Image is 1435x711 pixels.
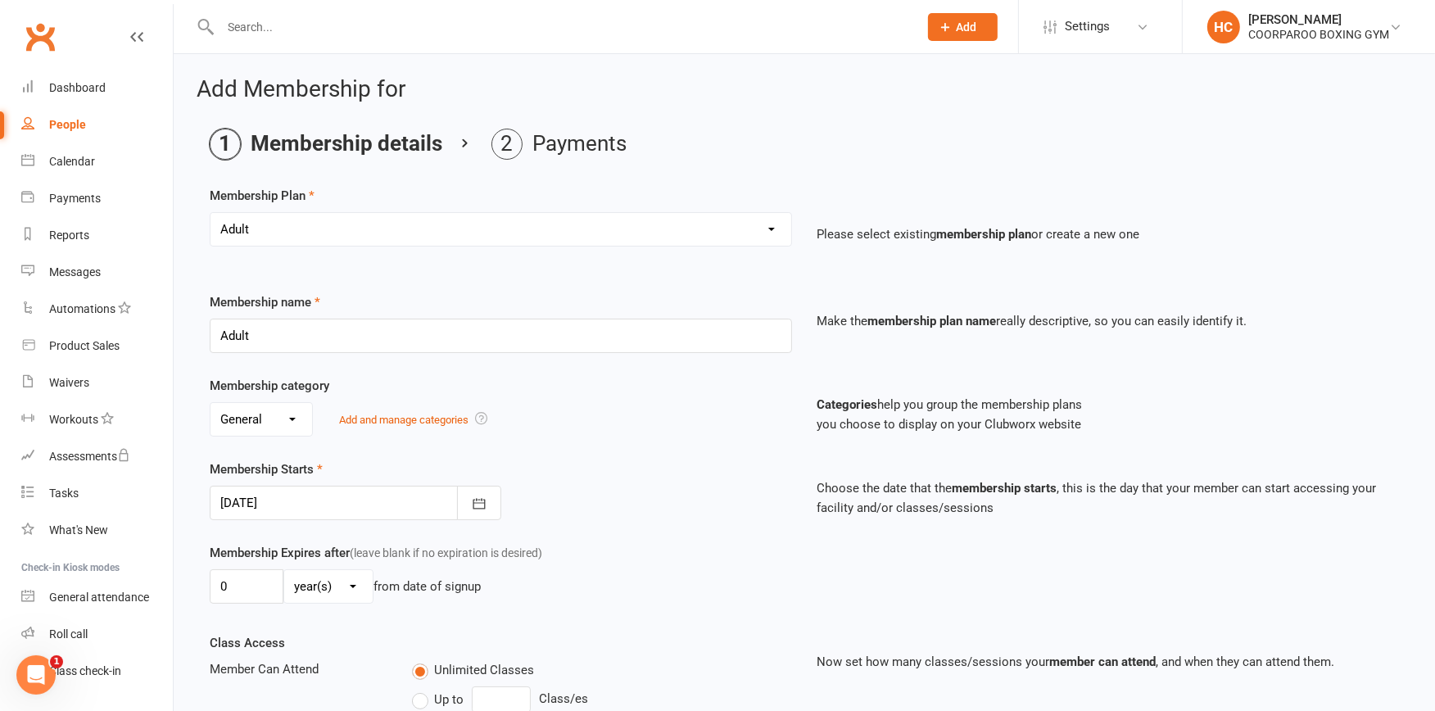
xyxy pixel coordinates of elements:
div: Product Sales [49,339,120,352]
input: Search... [215,16,907,38]
p: help you group the membership plans you choose to display on your Clubworx website [817,395,1399,434]
div: Waivers [49,376,89,389]
a: Waivers [21,365,173,401]
div: Messages [49,265,101,279]
div: Class check-in [49,664,121,677]
label: Membership name [210,292,320,312]
a: Messages [21,254,173,291]
a: What's New [21,512,173,549]
p: Make the really descriptive, so you can easily identify it. [817,311,1399,331]
div: Roll call [49,627,88,641]
strong: membership plan [936,227,1031,242]
div: COORPAROO BOXING GYM [1248,27,1389,42]
span: Up to [434,690,464,707]
button: Add [928,13,998,41]
div: People [49,118,86,131]
h2: Add Membership for [197,77,1412,102]
p: Choose the date that the , this is the day that your member can start accessing your facility and... [817,478,1399,518]
a: Automations [21,291,173,328]
span: Settings [1065,8,1110,45]
div: General attendance [49,591,149,604]
strong: Categories [817,397,877,412]
strong: membership starts [952,481,1057,496]
a: Calendar [21,143,173,180]
a: Add and manage categories [339,414,469,426]
strong: membership plan name [867,314,996,328]
span: 1 [50,655,63,668]
div: What's New [49,523,108,537]
a: Assessments [21,438,173,475]
div: Calendar [49,155,95,168]
a: Dashboard [21,70,173,106]
div: Tasks [49,487,79,500]
li: Membership details [210,129,442,160]
div: Workouts [49,413,98,426]
a: General attendance kiosk mode [21,579,173,616]
label: Membership Plan [210,186,315,206]
p: Please select existing or create a new one [817,224,1399,244]
iframe: Intercom live chat [16,655,56,695]
div: Automations [49,302,115,315]
div: from date of signup [373,577,481,596]
div: Assessments [49,450,130,463]
a: Tasks [21,475,173,512]
a: Payments [21,180,173,217]
span: Unlimited Classes [434,660,534,677]
input: Enter membership name [210,319,792,353]
p: Now set how many classes/sessions your , and when they can attend them. [817,652,1399,672]
div: Member Can Attend [197,659,400,679]
div: Payments [49,192,101,205]
a: Workouts [21,401,173,438]
strong: member can attend [1049,654,1156,669]
a: Product Sales [21,328,173,365]
span: Add [957,20,977,34]
label: Membership Starts [210,460,323,479]
li: Payments [491,129,627,160]
div: [PERSON_NAME] [1248,12,1389,27]
a: Roll call [21,616,173,653]
span: (leave blank if no expiration is desired) [350,546,542,559]
a: Class kiosk mode [21,653,173,690]
label: Class Access [210,633,285,653]
div: Reports [49,229,89,242]
div: Dashboard [49,81,106,94]
a: Clubworx [20,16,61,57]
label: Membership Expires after [210,543,542,563]
a: Reports [21,217,173,254]
div: HC [1207,11,1240,43]
a: People [21,106,173,143]
label: Membership category [210,376,329,396]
